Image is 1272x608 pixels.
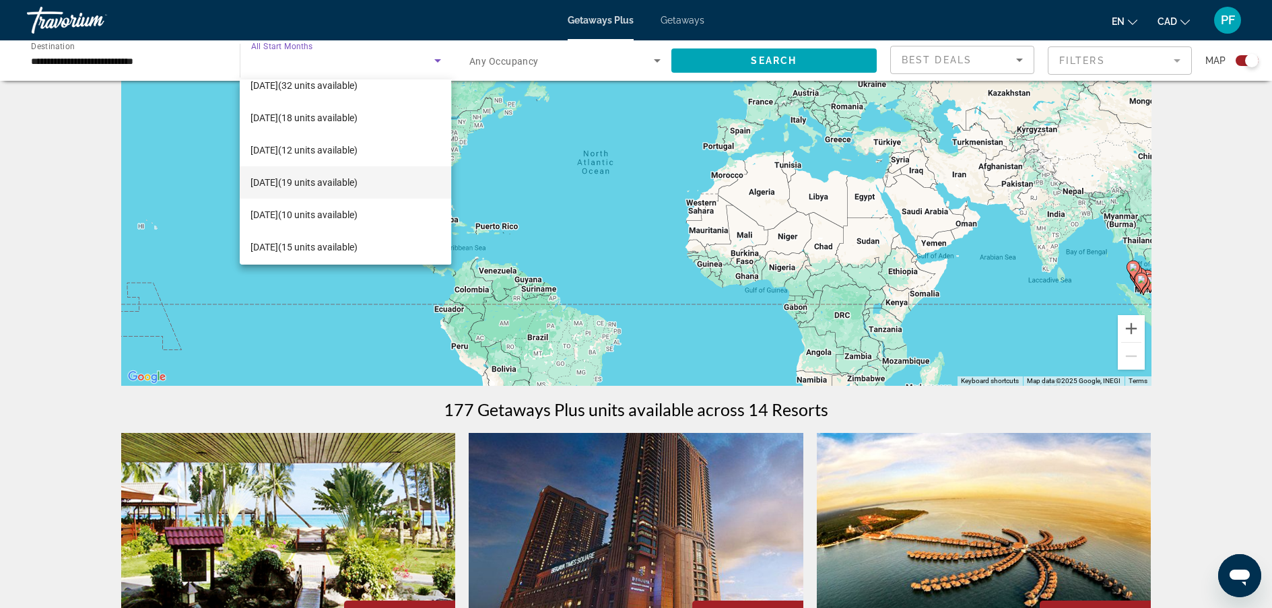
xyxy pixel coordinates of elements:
span: [DATE] (18 units available) [250,110,358,126]
iframe: Button to launch messaging window [1218,554,1261,597]
span: [DATE] (32 units available) [250,77,358,94]
span: [DATE] (19 units available) [250,174,358,191]
span: [DATE] (10 units available) [250,207,358,223]
span: [DATE] (12 units available) [250,142,358,158]
span: [DATE] (15 units available) [250,239,358,255]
